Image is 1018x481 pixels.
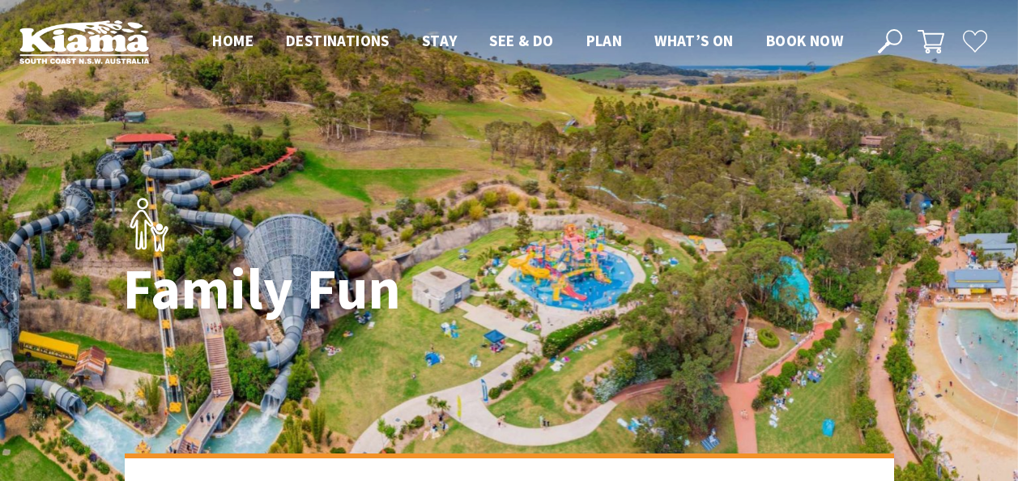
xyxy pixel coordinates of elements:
span: Stay [422,31,458,50]
span: Home [212,31,253,50]
span: Plan [586,31,623,50]
img: Kiama Logo [19,19,149,64]
span: Book now [766,31,843,50]
span: See & Do [489,31,553,50]
span: What’s On [654,31,734,50]
nav: Main Menu [196,28,859,55]
h1: Family Fun [123,258,581,321]
span: Destinations [286,31,390,50]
